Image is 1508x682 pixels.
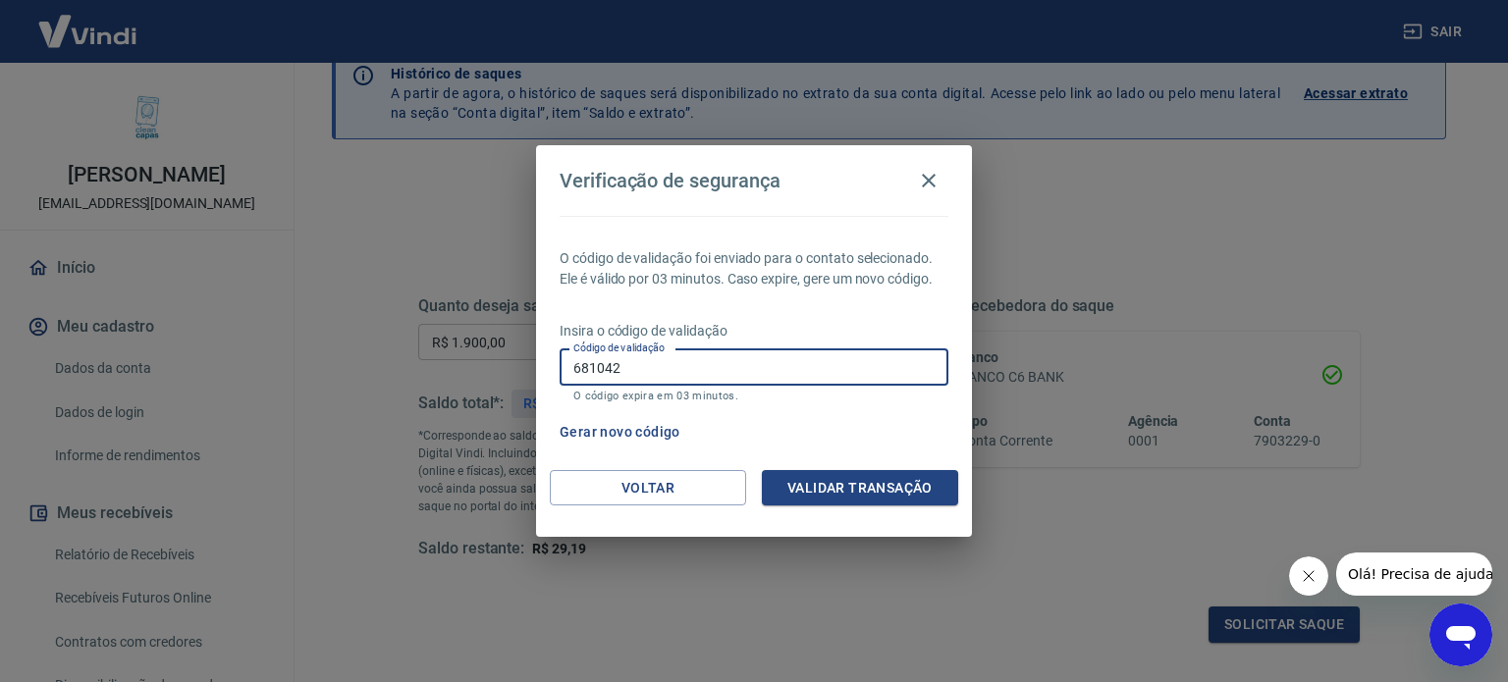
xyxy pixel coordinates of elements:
button: Voltar [550,470,746,506]
iframe: Botão para abrir a janela de mensagens [1429,603,1492,666]
span: Olá! Precisa de ajuda? [12,14,165,29]
iframe: Mensagem da empresa [1336,552,1492,596]
label: Código de validação [573,341,665,355]
p: O código de validação foi enviado para o contato selecionado. Ele é válido por 03 minutos. Caso e... [560,248,948,289]
h4: Verificação de segurança [560,169,781,192]
button: Validar transação [762,470,958,506]
button: Gerar novo código [552,414,688,450]
p: O código expira em 03 minutos. [573,390,935,402]
p: Insira o código de validação [560,321,948,341]
iframe: Fechar mensagem [1289,556,1328,596]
